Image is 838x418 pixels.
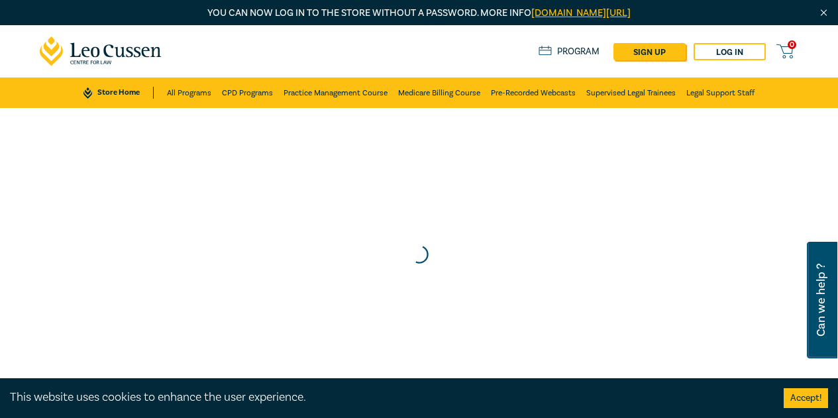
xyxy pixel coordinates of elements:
a: All Programs [167,78,211,108]
span: Can we help ? [815,250,827,350]
div: This website uses cookies to enhance the user experience. [10,389,764,406]
img: Close [818,7,829,19]
a: Practice Management Course [284,78,388,108]
p: You can now log in to the store without a password. More info [40,6,799,21]
span: 0 [788,40,796,49]
a: Legal Support Staff [686,78,755,108]
a: Program [539,46,600,58]
a: sign up [613,43,686,60]
a: Supervised Legal Trainees [586,78,676,108]
a: Medicare Billing Course [398,78,480,108]
button: Accept cookies [784,388,828,408]
a: [DOMAIN_NAME][URL] [531,7,631,19]
a: CPD Programs [222,78,273,108]
a: Log in [694,43,766,60]
a: Pre-Recorded Webcasts [491,78,576,108]
a: Store Home [83,87,153,99]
